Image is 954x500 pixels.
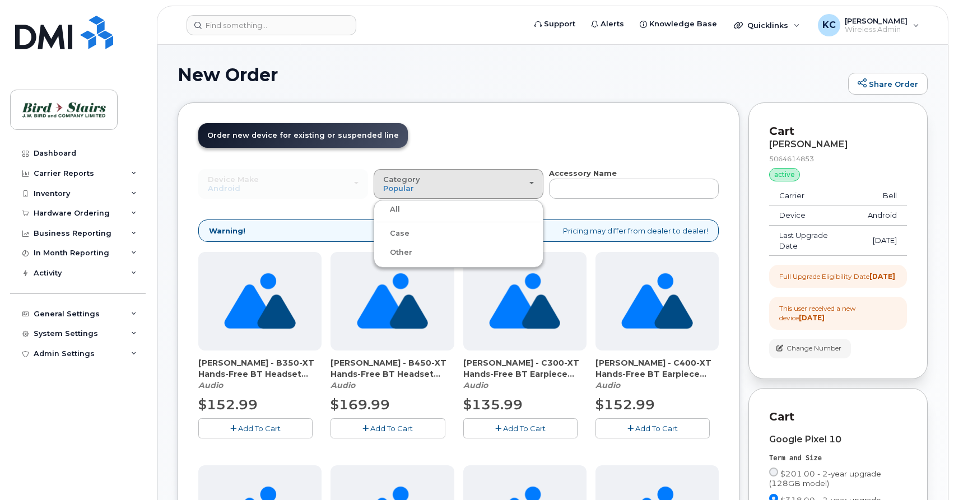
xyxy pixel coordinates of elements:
td: Last Upgrade Date [769,226,858,256]
span: $201.00 - 2-year upgrade (128GB model) [769,469,881,488]
em: Audio [331,380,355,390]
em: Audio [595,380,620,390]
span: $169.99 [331,396,390,413]
span: [PERSON_NAME] - B450-XT Hands-Free BT Headset (86887) [331,357,454,380]
span: Add To Cart [370,424,413,433]
button: Add To Cart [331,418,445,438]
span: Add To Cart [635,424,678,433]
a: Share Order [848,73,928,95]
span: $152.99 [595,396,655,413]
div: Term and Size [769,454,907,463]
p: Cart [769,409,907,425]
div: Parrott - C400-XT Hands-Free BT Earpiece (86890) [595,357,719,391]
button: Change Number [769,339,851,358]
label: Case [376,227,409,240]
span: Add To Cart [503,424,546,433]
td: Device [769,205,858,226]
em: Audio [198,380,223,390]
td: Carrier [769,186,858,206]
label: Other [376,246,412,259]
div: Full Upgrade Eligibility Date [779,272,895,281]
img: no_image_found-2caef05468ed5679b831cfe6fc140e25e0c280774317ffc20a367ab7fd17291e.png [489,252,560,351]
button: Category Popular [374,169,543,198]
div: [PERSON_NAME] [769,139,907,149]
td: [DATE] [858,226,907,256]
div: 5064614853 [769,154,907,163]
span: $152.99 [198,396,258,413]
span: $135.99 [463,396,523,413]
div: Parrott - B450-XT Hands-Free BT Headset (86887) [331,357,454,391]
span: Order new device for existing or suspended line [207,131,399,139]
div: Parrott - C300-XT Hands-Free BT Earpiece (86889) [463,357,587,391]
iframe: Messenger Launcher [905,451,946,492]
button: Add To Cart [595,418,710,438]
div: Google Pixel 10 [769,434,907,445]
td: Android [858,205,907,226]
span: [PERSON_NAME] - B350-XT Hands-Free BT Headset (86892) [198,357,322,380]
label: All [376,203,400,216]
img: no_image_found-2caef05468ed5679b831cfe6fc140e25e0c280774317ffc20a367ab7fd17291e.png [621,252,692,351]
img: no_image_found-2caef05468ed5679b831cfe6fc140e25e0c280774317ffc20a367ab7fd17291e.png [224,252,295,351]
div: Parrott - B350-XT Hands-Free BT Headset (86892) [198,357,322,391]
img: no_image_found-2caef05468ed5679b831cfe6fc140e25e0c280774317ffc20a367ab7fd17291e.png [357,252,428,351]
h1: New Order [178,65,843,85]
input: $201.00 - 2-year upgrade (128GB model) [769,468,778,476]
button: Add To Cart [463,418,578,438]
span: [PERSON_NAME] - C400-XT Hands-Free BT Earpiece (86890) [595,357,719,380]
p: Cart [769,123,907,139]
button: Add To Cart [198,418,313,438]
strong: Accessory Name [549,169,617,177]
strong: Warning! [209,226,245,236]
span: Popular [383,184,414,193]
span: Change Number [787,343,841,353]
strong: [DATE] [869,272,895,281]
span: Category [383,175,420,184]
span: Add To Cart [238,424,281,433]
strong: [DATE] [799,314,825,322]
td: Bell [858,186,907,206]
div: This user received a new device [779,303,897,323]
span: [PERSON_NAME] - C300-XT Hands-Free BT Earpiece (86889) [463,357,587,380]
em: Audio [463,380,488,390]
div: active [769,168,800,181]
div: Pricing may differ from dealer to dealer! [198,219,719,242]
